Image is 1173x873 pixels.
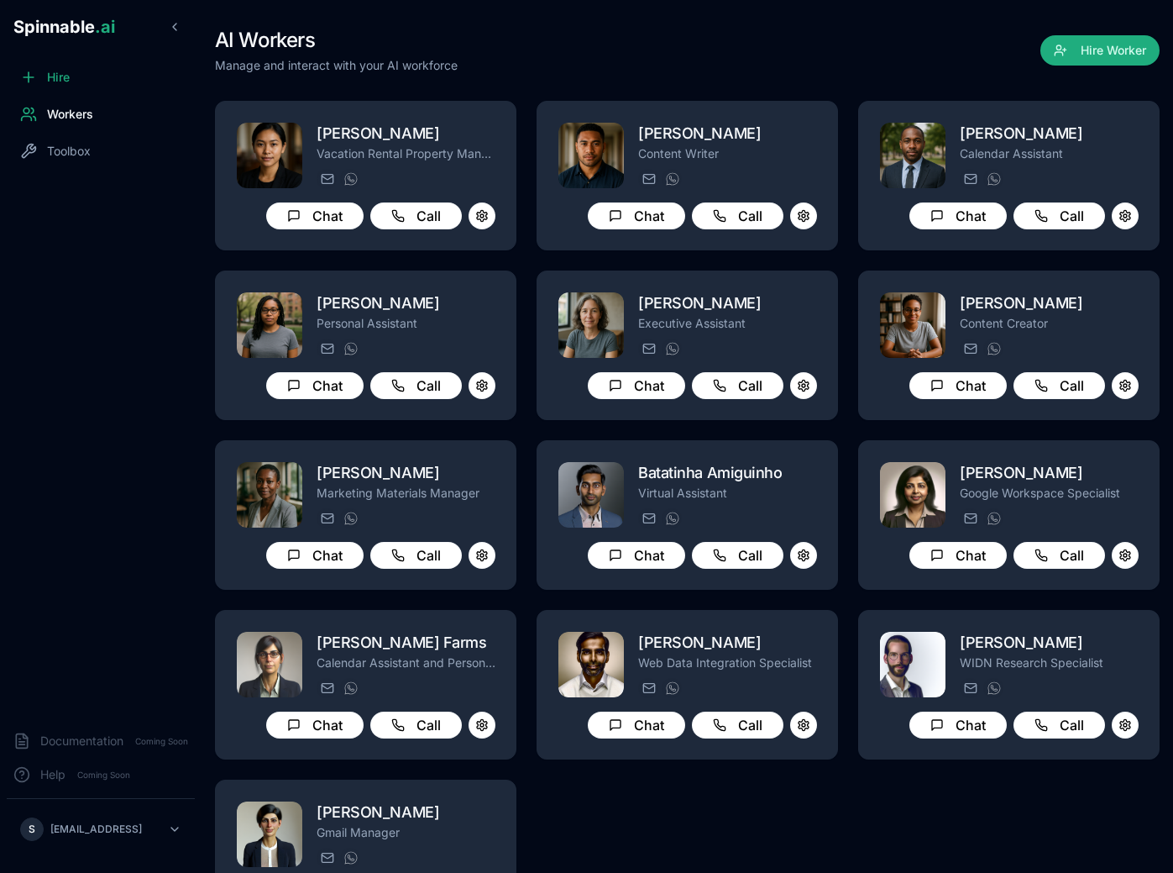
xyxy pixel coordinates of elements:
button: Chat [266,372,364,399]
img: Olivia Bennett [237,462,302,528]
p: Executive Assistant [638,315,817,332]
img: Victoria Blackwood [558,292,624,358]
button: WhatsApp [983,678,1003,698]
button: Chat [588,372,685,399]
button: WhatsApp [662,508,682,529]
img: WhatsApp [987,512,1001,525]
img: WhatsApp [987,681,1001,695]
button: Chat [266,712,364,739]
img: DeAndre Johnson [880,123,945,188]
h2: [PERSON_NAME] [317,292,495,315]
button: WhatsApp [662,678,682,698]
p: Calendar Assistant and Personal Development Coach [317,655,495,671]
img: Anh Naing [237,123,302,188]
button: Call [1013,372,1105,399]
a: Hire Worker [1040,44,1160,60]
p: WIDN Research Specialist [960,655,1139,671]
button: Send email to deandre_johnson@getspinnable.ai [960,169,980,189]
button: Chat [588,542,685,569]
span: Documentation [40,733,123,749]
button: Chat [266,542,364,569]
button: Send email to rachel.morgan@getspinnable.ai [960,339,980,359]
button: S[EMAIL_ADDRESS] [13,813,188,846]
button: Send email to olivia.bennett@getspinnable.ai [317,508,337,529]
button: Call [692,712,783,739]
img: WhatsApp [344,851,358,865]
img: Sandro Richardson [880,632,945,697]
span: Coming Soon [130,734,193,749]
button: Send email to jason.harlow@getspinnable.ai [638,678,658,698]
span: Coming Soon [72,767,135,783]
img: Rachel Morgan [880,292,945,358]
button: Send email to victoria.blackwood@getspinnable.ai [638,339,658,359]
button: WhatsApp [340,848,360,868]
h2: [PERSON_NAME] [960,631,1139,655]
p: Calendar Assistant [960,145,1139,162]
p: Marketing Materials Manager [317,485,495,502]
button: Call [1013,542,1105,569]
button: Send email to sara.farms@getspinnable.ai [317,678,337,698]
h2: [PERSON_NAME] [317,461,495,485]
button: Hire Worker [1040,35,1160,66]
button: Call [370,372,462,399]
img: Sara Farms [237,632,302,697]
img: WhatsApp [344,172,358,186]
p: [EMAIL_ADDRESS] [50,823,142,836]
h2: Batatinha Amiguinho [638,461,817,485]
button: WhatsApp [983,508,1003,529]
button: WhatsApp [983,339,1003,359]
p: Virtual Assistant [638,485,817,502]
img: WhatsApp [987,342,1001,355]
img: WhatsApp [344,512,358,525]
button: Chat [588,712,685,739]
button: Call [692,372,783,399]
button: WhatsApp [662,169,682,189]
img: Emily Parker [880,462,945,528]
button: Send email to emily.parker@getspinnable.ai [960,508,980,529]
button: Chat [588,202,685,229]
h1: AI Workers [215,27,458,54]
img: WhatsApp [344,342,358,355]
button: Call [692,202,783,229]
img: Emma Thompson [237,802,302,867]
p: Manage and interact with your AI workforce [215,57,458,74]
button: WhatsApp [340,678,360,698]
span: .ai [95,17,115,37]
button: WhatsApp [662,339,682,359]
img: WhatsApp [666,681,679,695]
button: Chat [909,542,1007,569]
h2: [PERSON_NAME] [960,461,1139,485]
button: Call [370,542,462,569]
img: WhatsApp [666,342,679,355]
button: Call [370,712,462,739]
button: WhatsApp [340,508,360,529]
h2: [PERSON_NAME] Farms [317,631,495,655]
h2: [PERSON_NAME] [317,122,495,145]
span: Help [40,766,65,783]
p: Content Writer [638,145,817,162]
button: Chat [909,712,1007,739]
h2: [PERSON_NAME] [638,631,817,655]
button: WhatsApp [340,169,360,189]
span: Workers [47,106,93,123]
button: Send email to axel.tanaka@getspinnable.ai [638,169,658,189]
p: Web Data Integration Specialist [638,655,817,671]
h2: [PERSON_NAME] [638,292,817,315]
button: Call [692,542,783,569]
span: Hire [47,69,70,86]
img: WhatsApp [666,172,679,186]
button: Chat [266,202,364,229]
p: Content Creator [960,315,1139,332]
button: Call [1013,202,1105,229]
h2: [PERSON_NAME] [638,122,817,145]
button: Send email to anh.naing@getspinnable.ai [317,169,337,189]
img: WhatsApp [344,681,358,695]
button: Chat [909,372,1007,399]
h2: [PERSON_NAME] [960,122,1139,145]
button: Send email to s.richardson@getspinnable.ai [960,678,980,698]
button: Chat [909,202,1007,229]
button: Send email to martha.reynolds@getspinnable.ai [317,339,337,359]
img: Batatinha Amiguinho [558,462,624,528]
img: Axel Tanaka [558,123,624,188]
img: Martha Reynolds [237,292,302,358]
